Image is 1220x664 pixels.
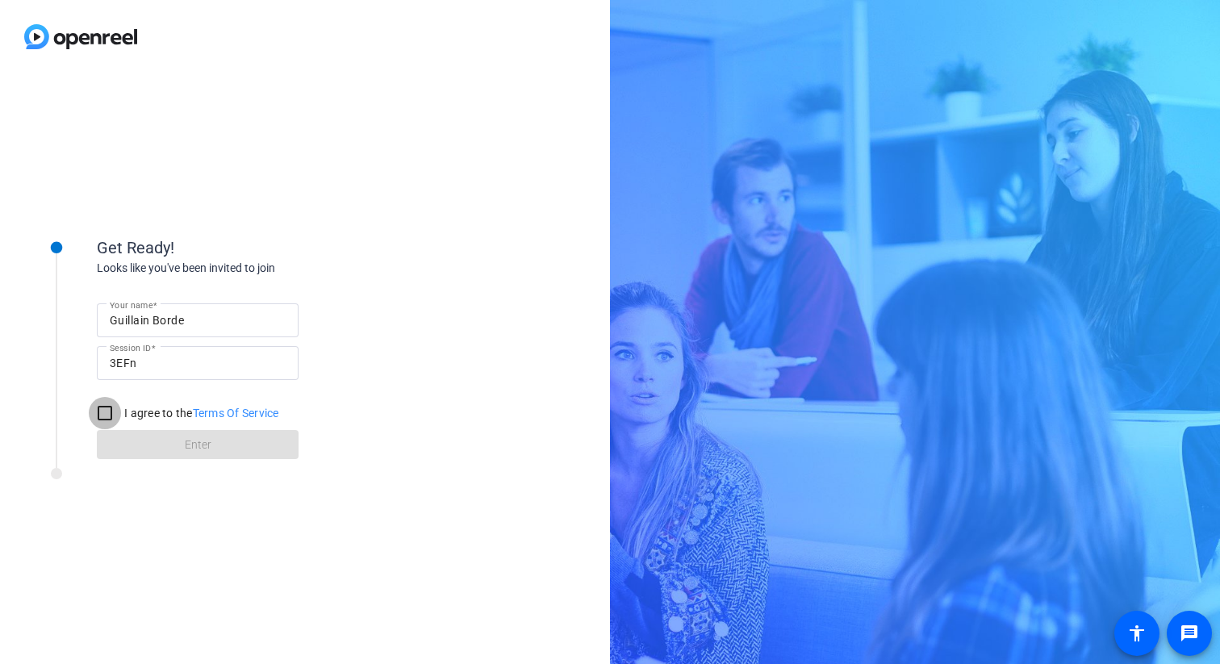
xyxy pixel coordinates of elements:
div: Looks like you've been invited to join [97,260,420,277]
mat-label: Session ID [110,343,151,353]
mat-label: Your name [110,300,152,310]
mat-icon: accessibility [1127,624,1147,643]
label: I agree to the [121,405,279,421]
div: Get Ready! [97,236,420,260]
mat-icon: message [1180,624,1199,643]
a: Terms Of Service [193,407,279,420]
